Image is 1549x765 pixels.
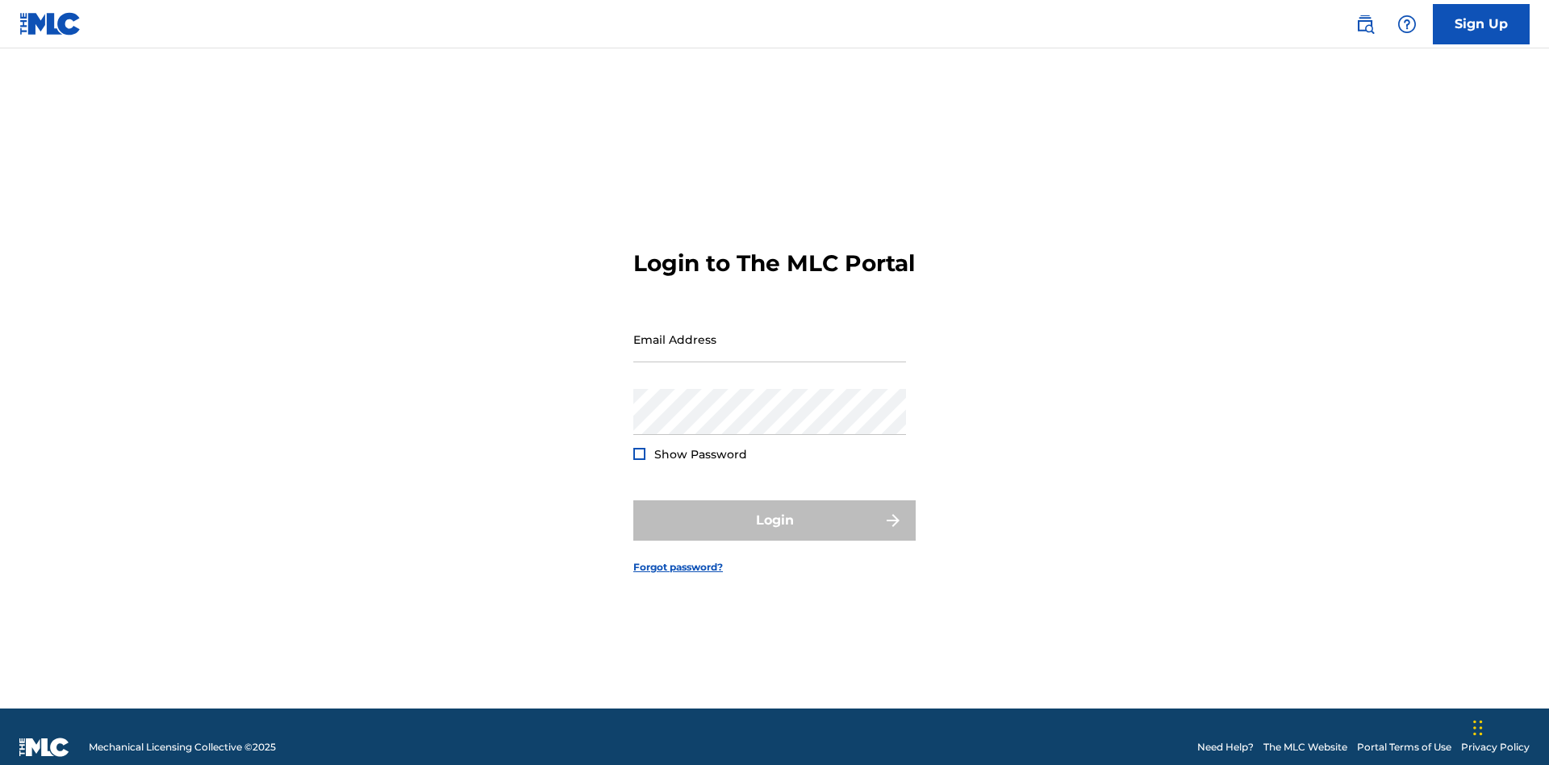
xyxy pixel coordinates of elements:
[19,12,81,36] img: MLC Logo
[1473,704,1483,752] div: Drag
[1461,740,1530,755] a: Privacy Policy
[1197,740,1254,755] a: Need Help?
[1263,740,1347,755] a: The MLC Website
[1357,740,1451,755] a: Portal Terms of Use
[633,560,723,575] a: Forgot password?
[89,740,276,755] span: Mechanical Licensing Collective © 2025
[633,249,915,278] h3: Login to The MLC Portal
[654,447,747,462] span: Show Password
[1433,4,1530,44] a: Sign Up
[1468,688,1549,765] iframe: Chat Widget
[19,738,69,757] img: logo
[1397,15,1417,34] img: help
[1355,15,1375,34] img: search
[1349,8,1381,40] a: Public Search
[1391,8,1423,40] div: Help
